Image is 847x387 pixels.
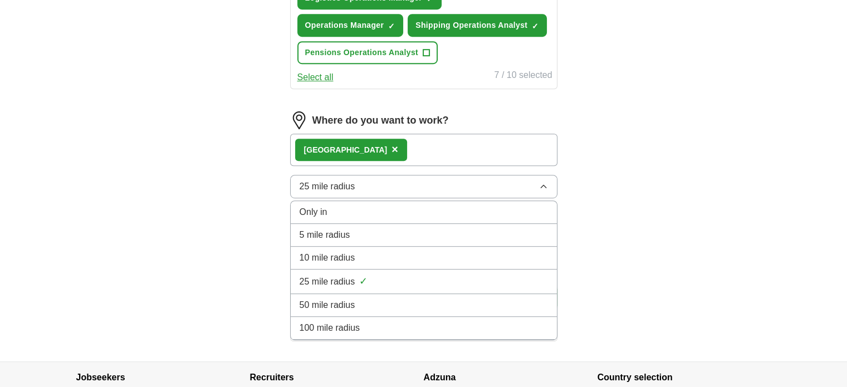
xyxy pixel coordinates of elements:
label: Where do you want to work? [312,113,449,128]
button: 25 mile radius [290,175,557,198]
button: × [391,141,398,158]
span: Pensions Operations Analyst [305,47,418,58]
span: 5 mile radius [300,228,350,242]
span: ✓ [532,22,538,31]
img: location.png [290,111,308,129]
span: Shipping Operations Analyst [415,19,527,31]
div: [GEOGRAPHIC_DATA] [304,144,388,156]
span: 100 mile radius [300,321,360,335]
span: 10 mile radius [300,251,355,264]
button: Operations Manager✓ [297,14,404,37]
button: Shipping Operations Analyst✓ [408,14,547,37]
span: ✓ [388,22,395,31]
button: Select all [297,71,334,84]
span: Only in [300,205,327,219]
span: 50 mile radius [300,298,355,312]
span: 25 mile radius [300,275,355,288]
button: Pensions Operations Analyst [297,41,438,64]
span: ✓ [359,274,368,289]
span: × [391,143,398,155]
span: Operations Manager [305,19,384,31]
div: 7 / 10 selected [494,68,552,84]
span: 25 mile radius [300,180,355,193]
